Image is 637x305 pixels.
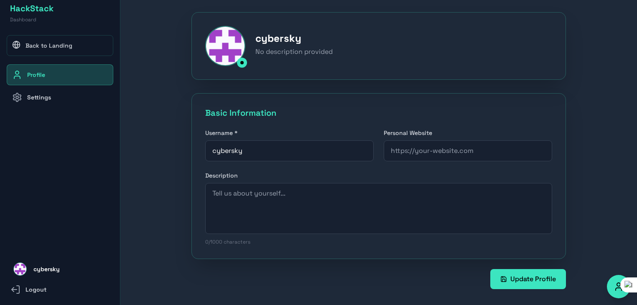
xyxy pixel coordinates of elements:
a: Profile [7,64,113,85]
span: cybersky [33,264,60,274]
span: Dashboard [10,16,36,23]
h3: Basic Information [205,107,552,119]
button: Accessibility Options [607,275,630,298]
input: Enter your username [205,140,374,161]
label: Personal Website [384,129,552,137]
img: cybersky [14,263,26,275]
h2: cybersky [255,32,552,45]
a: Back to Landing [7,35,113,56]
label: Username * [205,129,374,137]
p: No description provided [255,47,552,57]
button: Logout [7,281,107,298]
input: https://your-website.com [384,140,552,161]
label: Description [205,171,552,180]
h1: HackStack [10,3,54,14]
img: cybersky [205,26,245,66]
button: Update Profile [490,269,566,289]
a: Settings [7,87,113,108]
p: 0 /1000 characters [205,239,552,245]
